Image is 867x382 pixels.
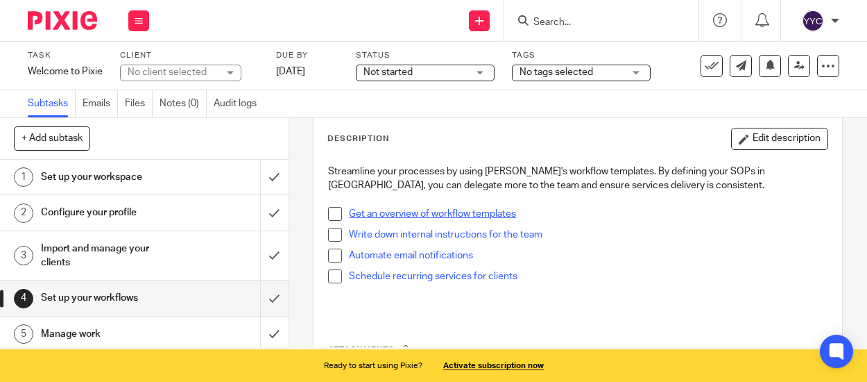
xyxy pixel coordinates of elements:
input: Search [532,17,657,29]
div: No client selected [128,65,218,79]
div: 2 [14,204,33,223]
div: 4 [14,289,33,308]
img: svg%3E [802,10,824,32]
a: Emails [83,90,118,117]
a: Audit logs [214,90,264,117]
span: [DATE] [276,67,305,76]
span: No tags selected [520,67,593,77]
a: Notes (0) [160,90,207,117]
h1: Set up your workspace [41,167,178,188]
label: Tags [512,50,651,61]
h1: Configure your profile [41,202,178,223]
p: Streamline your processes by using [PERSON_NAME]'s workflow templates. By defining your SOPs in [... [328,165,827,193]
div: Welcome to Pixie [28,65,103,78]
button: Edit description [731,128,828,150]
label: Due by [276,50,338,61]
span: Attachments [328,346,395,354]
div: 5 [14,324,33,344]
h1: Manage work [41,324,178,344]
button: + Add subtask [14,126,90,150]
img: Pixie [28,11,97,30]
a: Get an overview of workflow templates [349,209,516,219]
h1: Import and manage your clients [41,238,178,274]
a: Files [125,90,153,117]
div: 3 [14,246,33,265]
h1: Set up your workflows [41,288,178,308]
a: Schedule recurring services for clients [349,272,517,281]
a: Automate email notifications [349,251,473,260]
p: Description [327,133,389,144]
label: Client [120,50,259,61]
a: Subtasks [28,90,76,117]
label: Status [356,50,495,61]
label: Task [28,50,103,61]
span: Not started [363,67,413,77]
div: 1 [14,167,33,187]
a: Write down internal instructions for the team [349,230,542,240]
